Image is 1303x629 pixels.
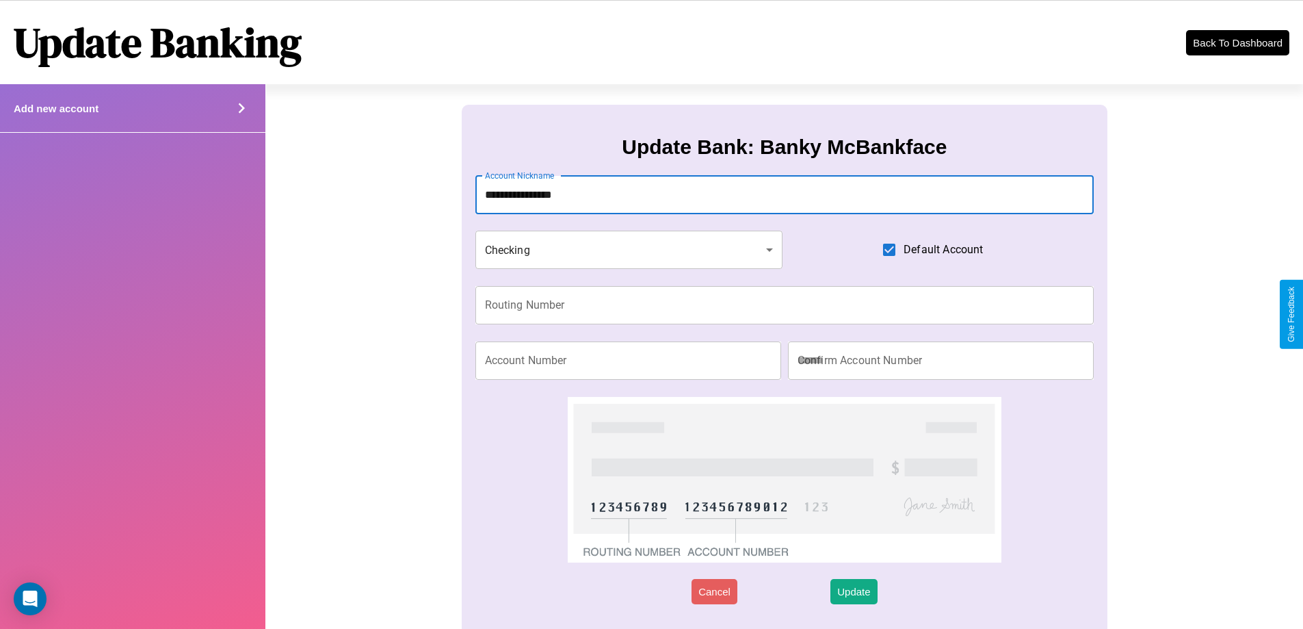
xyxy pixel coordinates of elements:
img: check [568,397,1001,563]
div: Checking [475,231,783,269]
button: Update [830,579,877,604]
div: Give Feedback [1287,287,1296,342]
h1: Update Banking [14,14,302,70]
h4: Add new account [14,103,98,114]
h3: Update Bank: Banky McBankface [622,136,947,159]
button: Back To Dashboard [1186,30,1289,55]
div: Open Intercom Messenger [14,582,47,615]
button: Cancel [692,579,737,604]
span: Default Account [904,242,983,258]
label: Account Nickname [485,170,555,181]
